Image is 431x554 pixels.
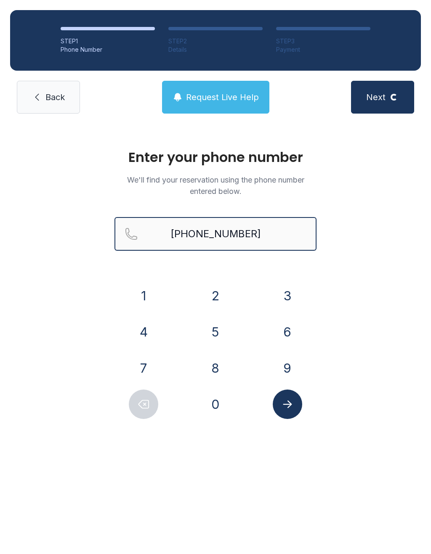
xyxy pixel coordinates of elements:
button: 3 [273,281,302,310]
button: 4 [129,317,158,347]
div: Details [168,45,263,54]
button: 0 [201,390,230,419]
input: Reservation phone number [114,217,317,251]
button: 6 [273,317,302,347]
button: 2 [201,281,230,310]
button: 7 [129,353,158,383]
span: Request Live Help [186,91,259,103]
h1: Enter your phone number [114,151,317,164]
button: 8 [201,353,230,383]
div: Phone Number [61,45,155,54]
button: 5 [201,317,230,347]
p: We'll find your reservation using the phone number entered below. [114,174,317,197]
button: Delete number [129,390,158,419]
div: STEP 1 [61,37,155,45]
button: 1 [129,281,158,310]
span: Back [45,91,65,103]
button: 9 [273,353,302,383]
div: STEP 2 [168,37,263,45]
div: STEP 3 [276,37,370,45]
div: Payment [276,45,370,54]
button: Submit lookup form [273,390,302,419]
span: Next [366,91,386,103]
